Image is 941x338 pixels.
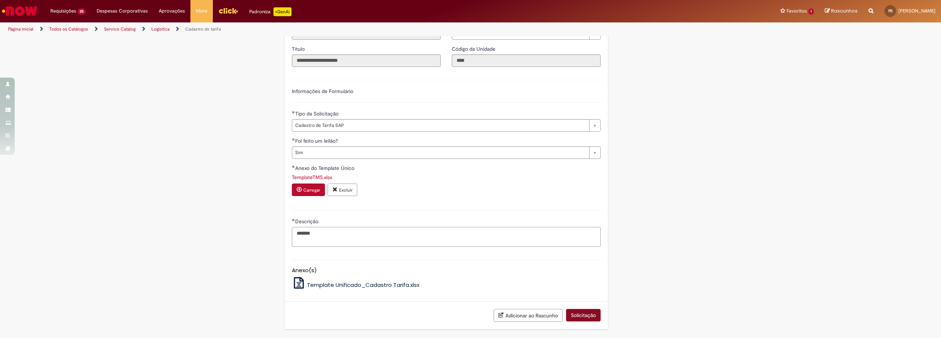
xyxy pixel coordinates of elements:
[452,45,497,53] label: Somente leitura - Código da Unidade
[825,8,858,15] a: Rascunhos
[295,218,320,225] span: Descrição
[292,281,420,289] a: Template Unificado_Cadastro Tarifa.xlsx
[159,7,185,15] span: Aprovações
[151,26,169,32] a: Logistica
[292,218,295,221] span: Obrigatório Preenchido
[292,54,441,67] input: Título
[303,187,320,193] small: Carregar
[273,7,291,16] p: +GenAi
[307,281,419,289] span: Template Unificado_Cadastro Tarifa.xlsx
[452,54,601,67] input: Código da Unidade
[292,46,306,52] span: Somente leitura - Título
[292,111,295,114] span: Obrigatório Preenchido
[292,165,295,168] span: Obrigatório Preenchido
[1,4,39,18] img: ServiceNow
[787,7,807,15] span: Favoritos
[97,7,148,15] span: Despesas Corporativas
[292,267,601,274] h5: Anexo(s)
[292,45,306,53] label: Somente leitura - Título
[8,26,33,32] a: Página inicial
[295,165,356,171] span: Anexo do Template Único
[185,26,221,32] a: Cadastro de tarifa
[292,88,353,95] label: Informações de Formulário
[292,184,325,196] button: Carregar anexo de Anexo do Template Único Required
[292,227,601,247] textarea: Descrição
[328,184,357,196] button: Excluir anexo TemplateTMS.xlsx
[249,7,291,16] div: Padroniza
[292,174,332,181] a: Download de TemplateTMS.xlsx
[218,5,238,16] img: click_logo_yellow_360x200.png
[566,309,601,321] button: Solicitação
[292,138,295,141] span: Obrigatório Preenchido
[494,309,563,322] button: Adicionar ao Rascunho
[808,8,814,15] span: 1
[6,22,622,36] ul: Trilhas de página
[295,138,339,144] span: Foi feito um leilão?
[295,110,340,117] span: Tipo da Solicitação
[295,147,586,159] span: Sim
[104,26,136,32] a: Service Catalog
[78,8,86,15] span: 25
[452,46,497,52] span: Somente leitura - Código da Unidade
[196,7,207,15] span: More
[50,7,76,15] span: Requisições
[888,8,892,13] span: FR
[49,26,88,32] a: Todos os Catálogos
[831,7,858,14] span: Rascunhos
[898,8,935,14] span: [PERSON_NAME]
[339,187,353,193] small: Excluir
[295,120,586,131] span: Cadastro de Tarifa SAP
